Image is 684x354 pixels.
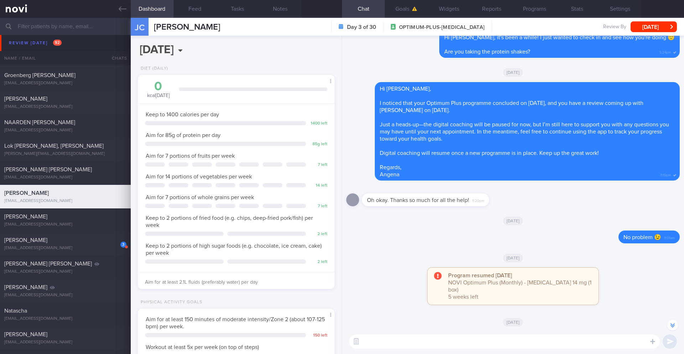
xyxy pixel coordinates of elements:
[4,143,104,149] span: Lok [PERSON_NAME], [PERSON_NAME]
[310,121,327,126] div: 1400 left
[503,217,523,225] span: [DATE]
[146,112,219,117] span: Keep to 1400 calories per day
[310,183,327,188] div: 14 left
[4,190,49,196] span: [PERSON_NAME]
[4,151,126,157] div: [PERSON_NAME][EMAIL_ADDRESS][DOMAIN_NAME]
[444,49,530,55] span: Are you taking the protein shakes?
[380,150,599,156] span: Digital coaching will resume once a new programme is in place. Keep up the great work!
[146,243,322,256] span: Keep to 2 portions of high sugar foods (e.g. chocolate, ice cream, cake) per week
[310,204,327,209] div: 7 left
[4,284,47,290] span: [PERSON_NAME]
[380,165,401,170] span: Regards,
[380,86,431,92] span: Hi [PERSON_NAME],
[4,96,47,102] span: [PERSON_NAME]
[126,14,153,41] div: JC
[503,68,523,77] span: [DATE]
[4,175,126,180] div: [EMAIL_ADDRESS][DOMAIN_NAME]
[146,153,235,159] span: Aim for 7 portions of fruits per week
[146,194,254,200] span: Aim for 7 portions of whole grains per week
[4,332,47,337] span: [PERSON_NAME]
[4,214,47,219] span: [PERSON_NAME]
[603,24,626,30] span: Review By
[4,261,92,267] span: [PERSON_NAME] [PERSON_NAME]
[4,120,75,125] span: NAARDEN [PERSON_NAME]
[4,104,126,110] div: [EMAIL_ADDRESS][DOMAIN_NAME]
[4,81,126,86] div: [EMAIL_ADDRESS][DOMAIN_NAME]
[399,24,484,31] span: OPTIMUM-PLUS-[MEDICAL_DATA]
[380,100,643,113] span: I noticed that your Optimum Plus programme concluded on [DATE], and you have a review coming up w...
[4,49,47,55] span: [PERSON_NAME]
[4,293,126,298] div: [EMAIL_ADDRESS][DOMAIN_NAME]
[367,197,469,203] span: Oh okay. Thanks so much for all the help!
[145,80,172,93] div: 0
[310,333,327,338] div: 150 left
[4,34,126,39] div: [EMAIL_ADDRESS][DOMAIN_NAME]
[448,273,512,278] strong: Program resumed [DATE]
[310,232,327,237] div: 2 left
[4,316,126,322] div: [EMAIL_ADDRESS][DOMAIN_NAME]
[120,242,126,248] div: 3
[146,132,221,138] span: Aim for 85g of protein per day
[623,234,661,240] span: No problem 😉
[660,171,671,178] span: 11:19pm
[448,280,591,293] span: NOVI Optimum Plus (Monthly) - [MEDICAL_DATA] 14 mg (1 box)
[503,318,523,327] span: [DATE]
[146,174,252,179] span: Aim for 14 portions of vegetables per week
[310,162,327,168] div: 7 left
[138,300,202,305] div: Physical Activity Goals
[4,198,126,204] div: [EMAIL_ADDRESS][DOMAIN_NAME]
[146,344,259,350] span: Workout at least 5x per week (on top of steps)
[4,269,126,274] div: [EMAIL_ADDRESS][DOMAIN_NAME]
[310,142,327,147] div: 85 g left
[4,222,126,227] div: [EMAIL_ADDRESS][DOMAIN_NAME]
[664,234,675,241] span: 11:01am
[4,246,126,251] div: [EMAIL_ADDRESS][DOMAIN_NAME]
[448,294,478,300] span: 5 weeks left
[4,340,126,345] div: [EMAIL_ADDRESS][DOMAIN_NAME]
[146,317,325,329] span: Aim for at least 150 minutes of moderate intensity/Zone 2 (about 107-125 bpm) per week.
[444,35,675,40] span: Hi [PERSON_NAME], it's been a while! I just wanted to check in and see how you're doing 🙂
[631,21,677,32] button: [DATE]
[4,167,92,172] span: [PERSON_NAME] [PERSON_NAME]
[310,259,327,265] div: 2 left
[4,128,126,133] div: [EMAIL_ADDRESS][DOMAIN_NAME]
[347,24,376,31] strong: Day 3 of 30
[659,48,671,55] span: 5:24pm
[4,57,126,62] div: [EMAIL_ADDRESS][DOMAIN_NAME]
[503,254,523,262] span: [DATE]
[146,215,313,228] span: Keep to 2 portions of fried food (e.g. chips, deep-fried pork/fish) per week
[154,23,220,31] span: [PERSON_NAME]
[380,172,399,177] span: Angena
[138,66,168,71] div: Diet (Daily)
[4,308,27,314] span: Natascha
[145,80,172,99] div: kcal [DATE]
[4,237,47,243] span: [PERSON_NAME]
[472,197,484,203] span: 11:20pm
[380,122,669,142] span: Just a heads-up—the digital coaching will be paused for now, but I’m still here to support you wi...
[4,72,76,78] span: Groenberg [PERSON_NAME]
[145,280,258,285] span: Aim for at least 2.1L fluids (preferably water) per day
